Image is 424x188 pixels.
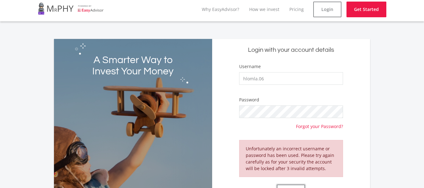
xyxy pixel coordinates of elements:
a: Pricing [289,6,304,12]
a: Get Started [346,2,386,17]
h5: Login with your account details [217,46,366,54]
label: Username [239,63,261,70]
a: Forgot your Password? [296,118,343,130]
label: Password [239,97,259,103]
div: Unfortunately an incorrect username or password has been used. Please try again carefully as for ... [239,140,343,177]
a: How we invest [249,6,279,12]
a: Why EasyAdvisor? [202,6,239,12]
h2: A Smarter Way to Invest Your Money [85,55,180,77]
a: Login [313,2,341,17]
